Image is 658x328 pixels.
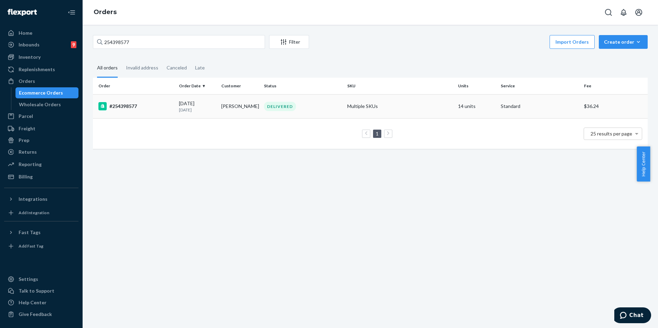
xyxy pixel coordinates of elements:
[19,173,33,180] div: Billing
[19,137,29,144] div: Prep
[126,59,158,77] div: Invalid address
[604,39,643,45] div: Create order
[19,66,55,73] div: Replenishments
[195,59,205,77] div: Late
[4,297,78,308] a: Help Center
[581,94,648,118] td: $36.24
[94,8,117,16] a: Orders
[19,101,61,108] div: Wholesale Orders
[15,99,79,110] a: Wholesale Orders
[98,102,173,110] div: #254398577
[4,227,78,238] button: Fast Tags
[4,159,78,170] a: Reporting
[4,274,78,285] a: Settings
[4,241,78,252] a: Add Fast Tag
[374,131,380,136] a: Page 1 is your current page
[501,103,579,110] p: Standard
[19,311,52,318] div: Give Feedback
[637,146,650,182] button: Help Center
[19,30,32,36] div: Home
[4,28,78,39] a: Home
[179,107,216,113] p: [DATE]
[4,52,78,63] a: Inventory
[550,35,595,49] button: Import Orders
[4,123,78,134] a: Freight
[97,59,118,78] div: All orders
[19,243,43,249] div: Add Fast Tag
[4,111,78,122] a: Parcel
[219,94,261,118] td: [PERSON_NAME]
[617,6,630,19] button: Open notifications
[179,100,216,113] div: [DATE]
[455,94,498,118] td: 14 units
[4,76,78,87] a: Orders
[88,2,122,22] ol: breadcrumbs
[19,125,35,132] div: Freight
[4,309,78,320] button: Give Feedback
[93,35,265,49] input: Search orders
[176,78,219,94] th: Order Date
[498,78,581,94] th: Service
[19,113,33,120] div: Parcel
[269,39,309,45] div: Filter
[269,35,309,49] button: Filter
[19,210,49,216] div: Add Integration
[221,83,258,89] div: Customer
[65,6,78,19] button: Close Navigation
[19,78,35,85] div: Orders
[591,131,632,136] span: 25 results per page
[19,276,38,283] div: Settings
[602,6,615,19] button: Open Search Box
[4,194,78,205] button: Integrations
[19,54,41,61] div: Inventory
[599,35,648,49] button: Create order
[19,196,47,203] div: Integrations
[8,9,37,16] img: Flexport logo
[264,102,296,111] div: DELIVERED
[167,59,187,77] div: Canceled
[93,78,176,94] th: Order
[632,6,646,19] button: Open account menu
[19,149,37,155] div: Returns
[344,78,455,94] th: SKU
[4,146,78,157] a: Returns
[344,94,455,118] td: Multiple SKUs
[4,64,78,75] a: Replenishments
[19,299,46,306] div: Help Center
[4,207,78,218] a: Add Integration
[4,135,78,146] a: Prep
[455,78,498,94] th: Units
[4,171,78,182] a: Billing
[71,41,76,48] div: 9
[19,41,40,48] div: Inbounds
[4,285,78,296] button: Talk to Support
[15,87,79,98] a: Ecommerce Orders
[19,287,54,294] div: Talk to Support
[4,39,78,50] a: Inbounds9
[614,307,651,325] iframe: Opens a widget where you can chat to one of our agents
[19,161,42,168] div: Reporting
[581,78,648,94] th: Fee
[19,229,41,236] div: Fast Tags
[19,89,63,96] div: Ecommerce Orders
[261,78,344,94] th: Status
